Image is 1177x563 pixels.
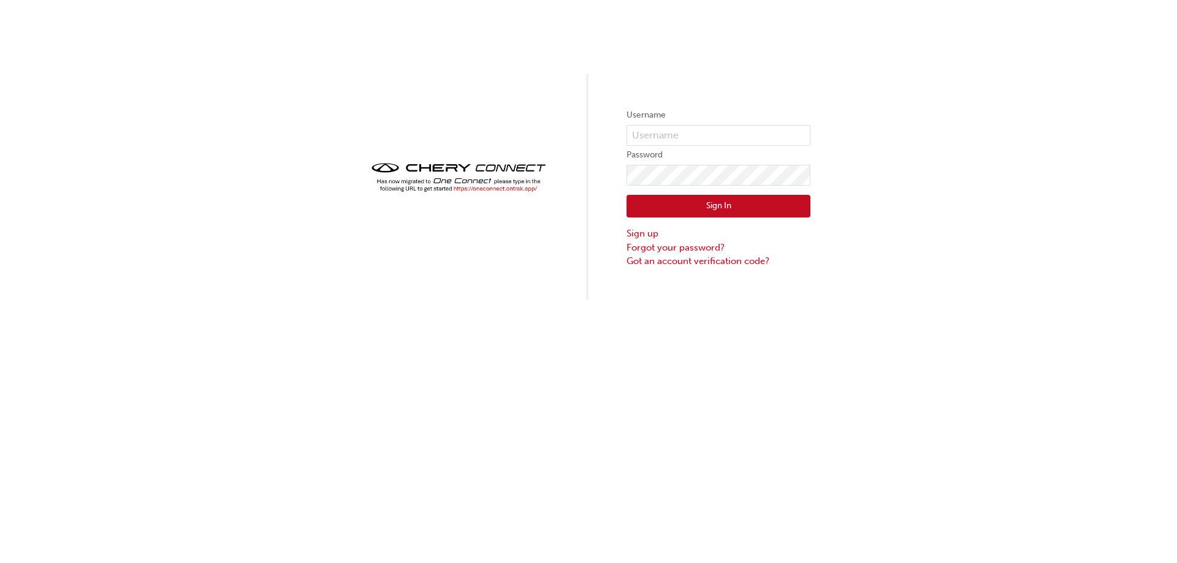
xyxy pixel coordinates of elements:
label: Password [627,148,810,162]
a: Sign up [627,227,810,241]
label: Username [627,108,810,123]
a: Got an account verification code? [627,254,810,268]
a: Forgot your password? [627,241,810,255]
input: Username [627,125,810,146]
button: Sign In [627,195,810,218]
img: cheryconnect [367,159,550,195]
